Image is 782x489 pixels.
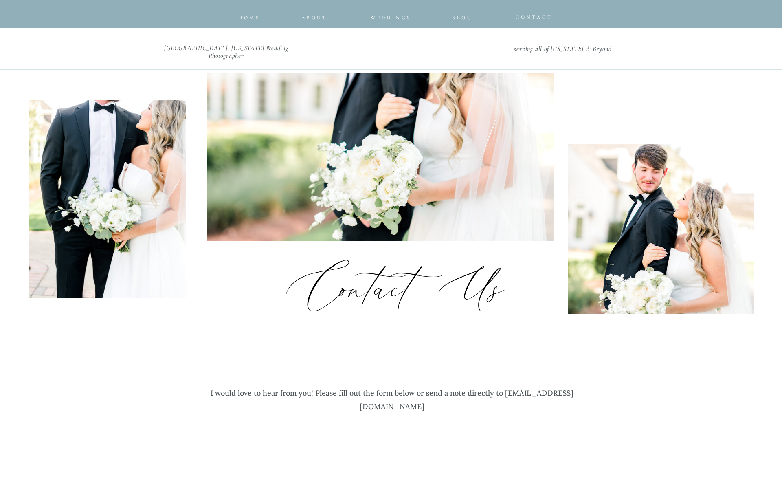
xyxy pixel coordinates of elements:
[151,44,301,54] h2: [GEOGRAPHIC_DATA], [US_STATE] Wedding Photographer
[371,15,411,20] span: Weddings
[390,262,457,314] p: t
[358,262,426,314] p: ac
[354,262,421,314] p: t
[516,13,545,18] a: CONTACT
[465,262,547,314] p: s
[256,262,402,314] p: Con
[202,374,581,415] p: I would love to hear from you! Please fill out the form below or send a note directly to [EMAIL_A...
[452,15,472,20] span: Blog
[364,13,418,18] a: Weddings
[237,13,261,18] a: home
[516,14,553,20] span: CONTACT
[424,262,506,314] p: U
[446,13,479,18] a: Blog
[301,13,325,18] a: about
[238,15,260,20] span: home
[495,45,631,54] h2: serving all of [US_STATE] & Beyond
